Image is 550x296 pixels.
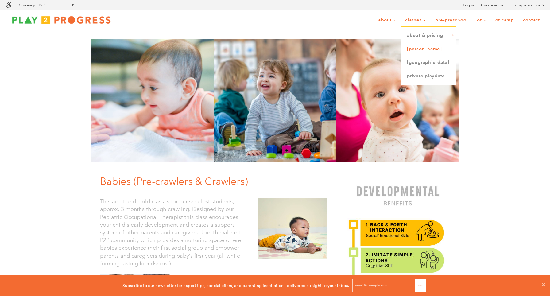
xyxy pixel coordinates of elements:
[401,69,456,83] a: Private Playdate
[481,2,508,8] a: Create account
[401,42,456,56] a: [PERSON_NAME]
[463,2,474,8] a: Log in
[352,279,413,292] input: email@example.com
[6,14,117,26] img: Play2Progress logo
[431,14,472,26] a: Pre-Preschool
[401,29,456,42] a: About & Pricing
[100,198,241,267] font: This adult and child class is for our smallest students, approx. 3 months through crawling. Desig...
[100,174,332,189] h1: Babies (Pre-crawlers & Crawlers)
[401,14,430,26] a: Classes
[491,14,518,26] a: OT Camp
[122,282,349,289] p: Subscribe to our newsletter for expert tips, special offers, and parenting inspiration - delivere...
[515,2,544,8] a: simplepractice >
[401,56,456,69] a: [GEOGRAPHIC_DATA]
[519,14,544,26] a: Contact
[473,14,490,26] a: OT
[19,3,35,7] label: Currency
[374,14,400,26] a: About
[415,279,426,292] button: Go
